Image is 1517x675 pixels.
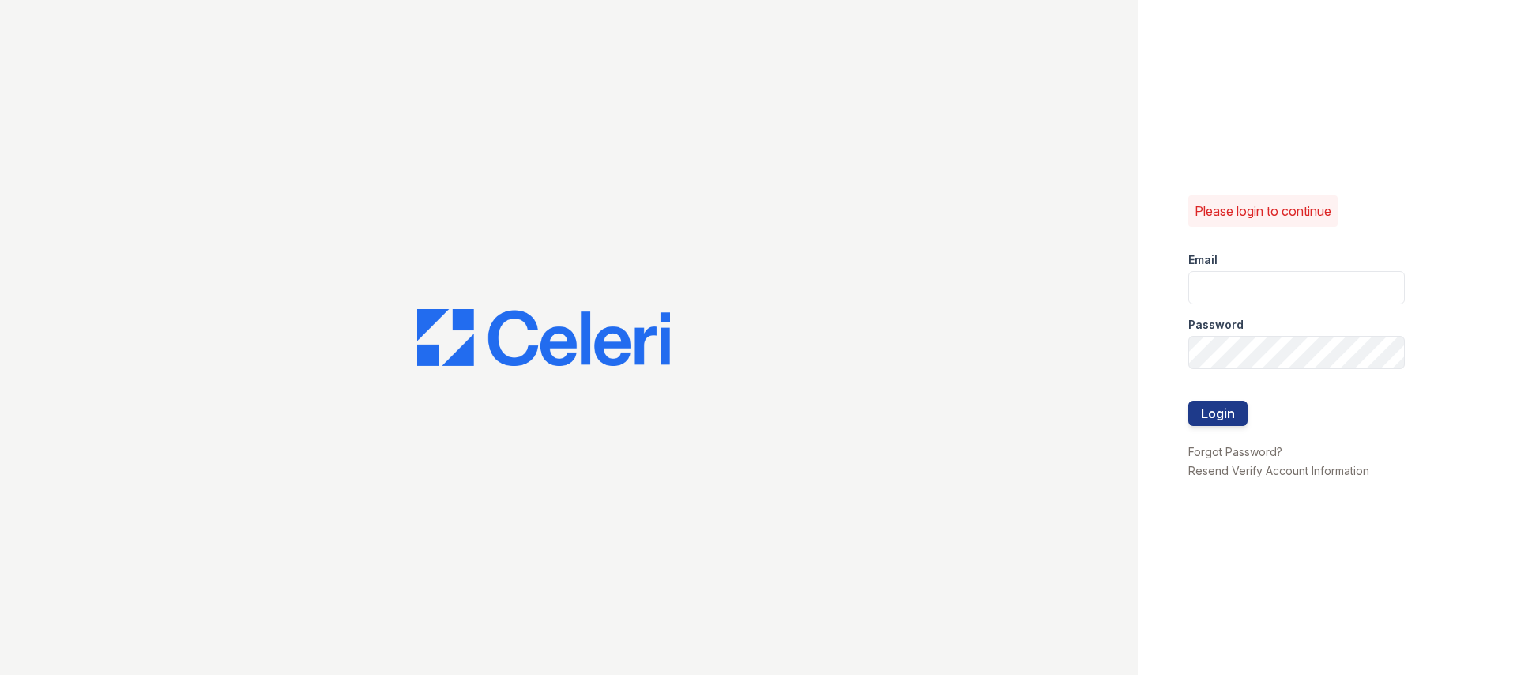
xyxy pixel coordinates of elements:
button: Login [1188,401,1248,426]
a: Forgot Password? [1188,445,1282,458]
p: Please login to continue [1195,202,1331,221]
img: CE_Logo_Blue-a8612792a0a2168367f1c8372b55b34899dd931a85d93a1a3d3e32e68fde9ad4.png [417,309,670,366]
a: Resend Verify Account Information [1188,464,1369,477]
label: Email [1188,252,1218,268]
label: Password [1188,317,1244,333]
